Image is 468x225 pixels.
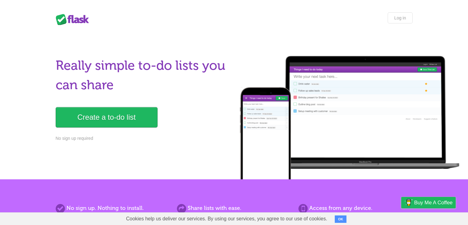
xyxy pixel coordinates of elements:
h1: Really simple to-do lists you can share [56,56,230,95]
a: Buy me a coffee [401,197,456,208]
a: Create a to-do list [56,107,158,127]
span: Cookies help us deliver our services. By using our services, you agree to our use of cookies. [120,213,334,225]
img: Buy me a coffee [404,197,413,208]
span: Buy me a coffee [414,197,453,208]
h2: No sign up. Nothing to install. [56,204,170,212]
a: Log in [388,12,412,23]
p: No sign up required [56,135,230,142]
button: OK [335,215,347,223]
h2: Access from any device. [298,204,412,212]
h2: Share lists with ease. [177,204,291,212]
div: Flask Lists [56,14,93,25]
